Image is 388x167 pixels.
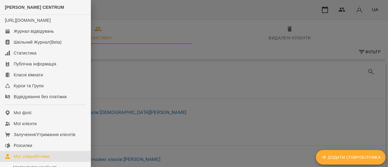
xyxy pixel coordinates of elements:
div: Статистика [14,50,37,56]
div: Курси та Групи [14,83,44,89]
div: Публічна інформація [14,61,56,67]
span: [PERSON_NAME] CENTRUM [5,5,64,10]
div: Мої співробітники [14,153,50,159]
div: Класні кімнати [14,72,43,78]
div: Відвідування без платіжки [14,94,67,100]
div: Журнал відвідувань [14,28,54,34]
div: Шкільний Журнал(Beta) [14,39,62,45]
a: [URL][DOMAIN_NAME] [5,18,51,23]
button: Додати співробітника [316,150,386,165]
div: Залучення/Утримання клієнтів [14,132,75,138]
div: Мої філії [14,110,32,116]
div: Розсилки [14,142,32,149]
div: Мої клієнти [14,121,37,127]
span: Додати співробітника [321,154,381,161]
